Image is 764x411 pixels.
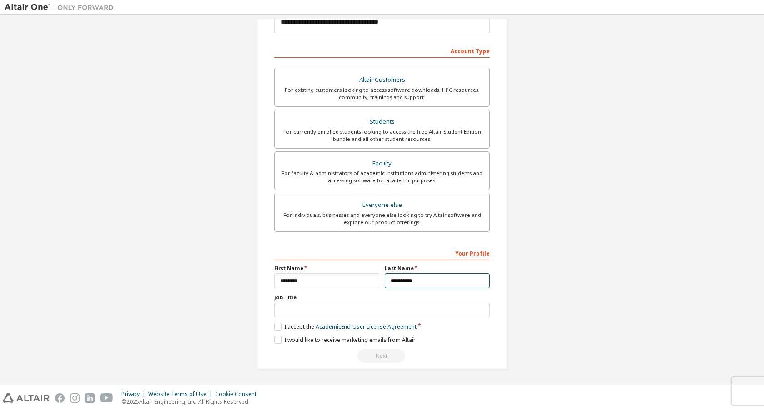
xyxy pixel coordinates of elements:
img: facebook.svg [55,393,65,403]
div: For individuals, businesses and everyone else looking to try Altair software and explore our prod... [280,211,484,226]
div: For currently enrolled students looking to access the free Altair Student Edition bundle and all ... [280,128,484,143]
img: Altair One [5,3,118,12]
div: For existing customers looking to access software downloads, HPC resources, community, trainings ... [280,86,484,101]
a: Academic End-User License Agreement [316,323,417,331]
label: Job Title [274,294,490,301]
div: Students [280,115,484,128]
div: Privacy [121,391,148,398]
div: For faculty & administrators of academic institutions administering students and accessing softwa... [280,170,484,184]
div: Faculty [280,157,484,170]
img: altair_logo.svg [3,393,50,403]
div: Everyone else [280,199,484,211]
div: Cookie Consent [215,391,262,398]
label: First Name [274,265,379,272]
label: I would like to receive marketing emails from Altair [274,336,416,344]
img: linkedin.svg [85,393,95,403]
div: Account Type [274,43,490,58]
div: Your Profile [274,246,490,260]
label: Last Name [385,265,490,272]
div: Altair Customers [280,74,484,86]
label: I accept the [274,323,417,331]
p: © 2025 Altair Engineering, Inc. All Rights Reserved. [121,398,262,406]
img: youtube.svg [100,393,113,403]
div: Website Terms of Use [148,391,215,398]
div: Read and acccept EULA to continue [274,349,490,363]
img: instagram.svg [70,393,80,403]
